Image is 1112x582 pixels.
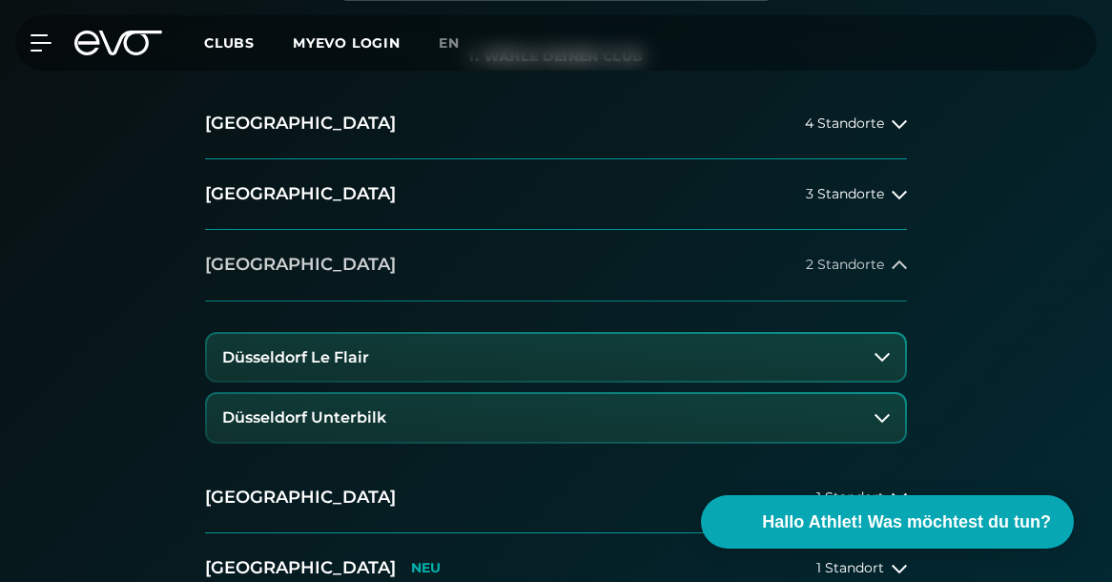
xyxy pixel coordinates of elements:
[222,409,386,426] h3: Düsseldorf Unterbilk
[701,495,1074,549] button: Hallo Athlet! Was möchtest du tun?
[806,258,884,272] span: 2 Standorte
[205,556,396,580] h2: [GEOGRAPHIC_DATA]
[204,34,255,52] span: Clubs
[205,159,907,230] button: [GEOGRAPHIC_DATA]3 Standorte
[205,182,396,206] h2: [GEOGRAPHIC_DATA]
[411,560,441,576] p: NEU
[806,187,884,201] span: 3 Standorte
[205,89,907,159] button: [GEOGRAPHIC_DATA]4 Standorte
[205,230,907,301] button: [GEOGRAPHIC_DATA]2 Standorte
[816,561,884,575] span: 1 Standort
[816,490,884,505] span: 1 Standort
[293,34,401,52] a: MYEVO LOGIN
[205,112,396,135] h2: [GEOGRAPHIC_DATA]
[204,33,293,52] a: Clubs
[205,253,396,277] h2: [GEOGRAPHIC_DATA]
[205,486,396,509] h2: [GEOGRAPHIC_DATA]
[439,34,460,52] span: en
[205,463,907,533] button: [GEOGRAPHIC_DATA]1 Standort
[762,509,1051,535] span: Hallo Athlet! Was möchtest du tun?
[439,32,483,54] a: en
[805,116,884,131] span: 4 Standorte
[207,334,905,382] button: Düsseldorf Le Flair
[207,394,905,442] button: Düsseldorf Unterbilk
[222,349,369,366] h3: Düsseldorf Le Flair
